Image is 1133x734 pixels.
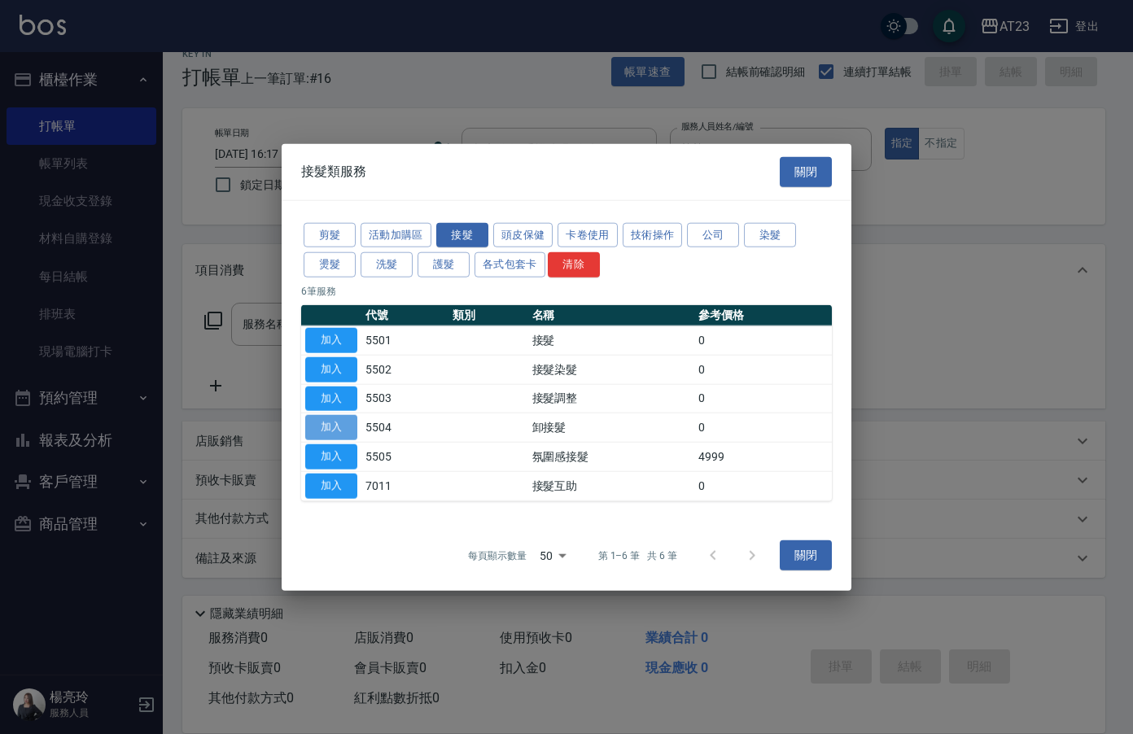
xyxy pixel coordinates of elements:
[475,252,545,277] button: 各式包套卡
[305,356,357,382] button: 加入
[448,305,527,326] th: 類別
[301,284,832,299] p: 6 筆服務
[533,533,572,577] div: 50
[361,442,448,471] td: 5505
[528,442,695,471] td: 氛圍感接髮
[436,222,488,247] button: 接髮
[623,222,683,247] button: 技術操作
[361,355,448,384] td: 5502
[361,471,448,500] td: 7011
[301,164,366,180] span: 接髮類服務
[304,252,356,277] button: 燙髮
[305,386,357,411] button: 加入
[361,305,448,326] th: 代號
[694,305,832,326] th: 參考價格
[694,384,832,413] td: 0
[305,473,357,498] button: 加入
[361,384,448,413] td: 5503
[305,444,357,470] button: 加入
[558,222,618,247] button: 卡卷使用
[361,252,413,277] button: 洗髮
[528,384,695,413] td: 接髮調整
[528,325,695,355] td: 接髮
[493,222,553,247] button: 頭皮保健
[528,305,695,326] th: 名稱
[528,471,695,500] td: 接髮互助
[304,222,356,247] button: 剪髮
[305,328,357,353] button: 加入
[694,325,832,355] td: 0
[694,413,832,442] td: 0
[687,222,739,247] button: 公司
[361,325,448,355] td: 5501
[598,548,677,562] p: 第 1–6 筆 共 6 筆
[361,413,448,442] td: 5504
[694,355,832,384] td: 0
[528,355,695,384] td: 接髮染髮
[468,548,527,562] p: 每頁顯示數量
[694,471,832,500] td: 0
[305,415,357,440] button: 加入
[694,442,832,471] td: 4999
[548,252,600,277] button: 清除
[780,157,832,187] button: 關閉
[780,540,832,570] button: 關閉
[418,252,470,277] button: 護髮
[744,222,796,247] button: 染髮
[528,413,695,442] td: 卸接髮
[361,222,431,247] button: 活動加購區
